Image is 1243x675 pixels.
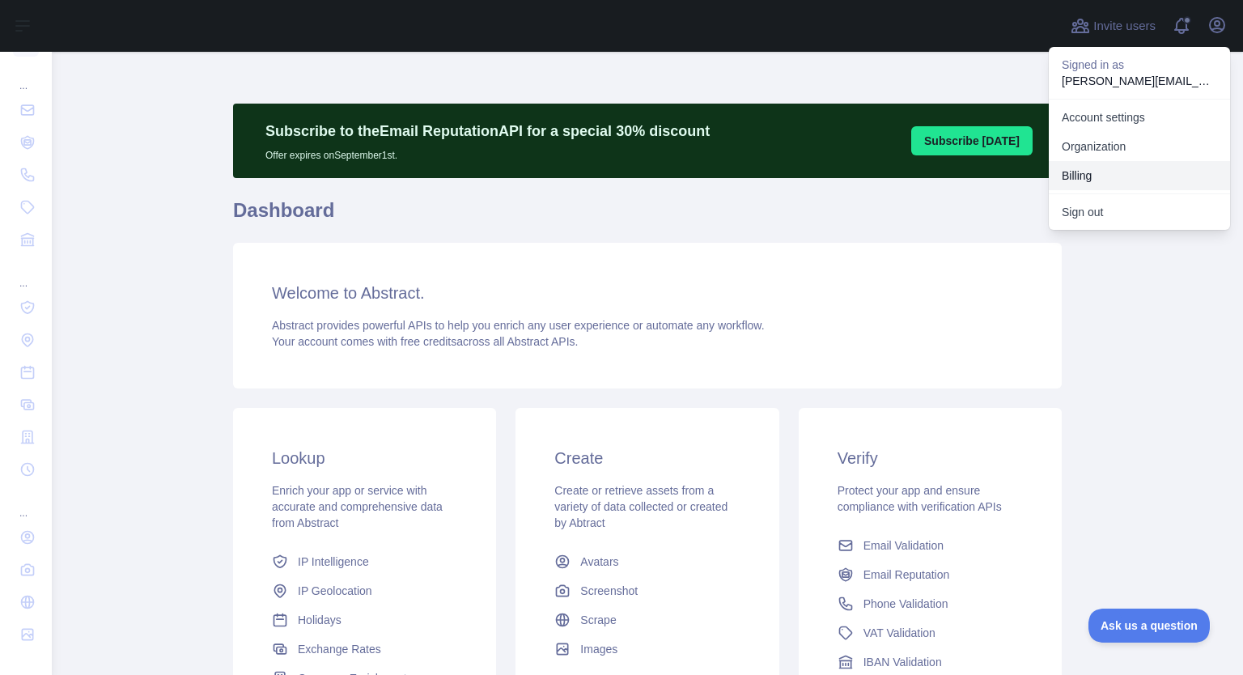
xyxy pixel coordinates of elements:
[554,447,740,469] h3: Create
[831,589,1029,618] a: Phone Validation
[831,531,1029,560] a: Email Validation
[298,612,342,628] span: Holidays
[838,447,1023,469] h3: Verify
[580,641,617,657] span: Images
[1062,73,1217,89] p: [PERSON_NAME][EMAIL_ADDRESS][PERSON_NAME][DOMAIN_NAME]
[1088,609,1211,643] iframe: Toggle Customer Support
[265,605,464,635] a: Holidays
[1062,57,1217,73] p: Signed in as
[6,91,99,104] abbr: Enabling validation will send analytics events to the Bazaarvoice validation service. If an event...
[863,654,942,670] span: IBAN Validation
[1093,17,1156,36] span: Invite users
[298,583,372,599] span: IP Geolocation
[580,612,616,628] span: Scrape
[6,91,99,104] a: Enable Validation
[298,554,369,570] span: IP Intelligence
[548,635,746,664] a: Images
[838,484,1002,513] span: Protect your app and ensure compliance with verification APIs
[1049,197,1230,227] button: Sign out
[13,60,39,92] div: ...
[298,641,381,657] span: Exchange Rates
[554,484,728,529] span: Create or retrieve assets from a variety of data collected or created by Abtract
[13,487,39,520] div: ...
[272,282,1023,304] h3: Welcome to Abstract.
[1049,132,1230,161] a: Organization
[580,583,638,599] span: Screenshot
[548,605,746,635] a: Scrape
[831,560,1029,589] a: Email Reputation
[272,447,457,469] h3: Lookup
[265,120,710,142] p: Subscribe to the Email Reputation API for a special 30 % discount
[1067,13,1159,39] button: Invite users
[863,596,948,612] span: Phone Validation
[265,576,464,605] a: IP Geolocation
[272,335,578,348] span: Your account comes with across all Abstract APIs.
[580,554,618,570] span: Avatars
[548,576,746,605] a: Screenshot
[272,319,765,332] span: Abstract provides powerful APIs to help you enrich any user experience or automate any workflow.
[265,635,464,664] a: Exchange Rates
[831,618,1029,647] a: VAT Validation
[863,567,950,583] span: Email Reputation
[13,257,39,290] div: ...
[233,197,1062,236] h1: Dashboard
[911,126,1033,155] button: Subscribe [DATE]
[863,537,944,554] span: Email Validation
[1049,103,1230,132] a: Account settings
[863,625,935,641] span: VAT Validation
[6,6,236,21] p: Analytics Inspector 1.7.0
[265,547,464,576] a: IP Intelligence
[548,547,746,576] a: Avatars
[272,484,443,529] span: Enrich your app or service with accurate and comprehensive data from Abstract
[6,39,236,65] h5: Bazaarvoice Analytics content is not detected on this page.
[265,142,710,162] p: Offer expires on September 1st.
[1049,161,1230,190] button: Billing
[401,335,456,348] span: free credits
